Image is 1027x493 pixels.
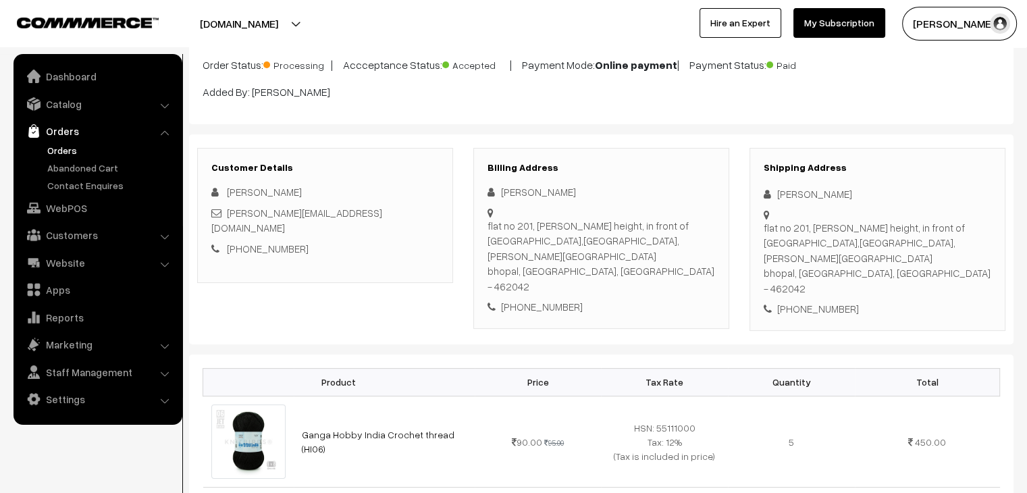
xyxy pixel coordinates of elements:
[17,305,178,330] a: Reports
[203,368,475,396] th: Product
[17,360,178,384] a: Staff Management
[203,84,1000,100] p: Added By: [PERSON_NAME]
[44,161,178,175] a: Abandoned Cart
[902,7,1017,41] button: [PERSON_NAME]…
[227,242,309,255] a: [PHONE_NUMBER]
[22,22,32,32] img: logo_orange.svg
[17,387,178,411] a: Settings
[17,119,178,143] a: Orders
[38,22,66,32] div: v 4.0.25
[17,251,178,275] a: Website
[990,14,1010,34] img: user
[17,196,178,220] a: WebPOS
[764,186,991,202] div: [PERSON_NAME]
[211,405,286,479] img: 06.jpg
[512,436,542,448] span: 90.00
[614,422,715,462] span: HSN: 55111000 Tax: 12% (Tax is included in price)
[793,8,885,38] a: My Subscription
[44,178,178,192] a: Contact Enquires
[211,207,382,234] a: [PERSON_NAME][EMAIL_ADDRESS][DOMAIN_NAME]
[17,64,178,88] a: Dashboard
[488,299,715,315] div: [PHONE_NUMBER]
[595,58,677,72] b: Online payment
[35,35,149,46] div: Domain: [DOMAIN_NAME]
[44,143,178,157] a: Orders
[488,218,715,294] div: flat no 201, [PERSON_NAME] height, in front of [GEOGRAPHIC_DATA],[GEOGRAPHIC_DATA],[PERSON_NAME][...
[36,78,47,89] img: tab_domain_overview_orange.svg
[153,7,325,41] button: [DOMAIN_NAME]
[22,35,32,46] img: website_grey.svg
[17,92,178,116] a: Catalog
[915,436,946,448] span: 450.00
[17,223,178,247] a: Customers
[789,436,794,448] span: 5
[227,186,302,198] span: [PERSON_NAME]
[488,162,715,174] h3: Billing Address
[488,184,715,200] div: [PERSON_NAME]
[442,55,510,72] span: Accepted
[17,332,178,357] a: Marketing
[728,368,855,396] th: Quantity
[601,368,728,396] th: Tax Rate
[855,368,1000,396] th: Total
[475,368,602,396] th: Price
[134,78,145,89] img: tab_keywords_by_traffic_grey.svg
[17,14,135,30] a: COMMMERCE
[700,8,781,38] a: Hire an Expert
[51,80,121,88] div: Domain Overview
[764,220,991,296] div: flat no 201, [PERSON_NAME] height, in front of [GEOGRAPHIC_DATA],[GEOGRAPHIC_DATA],[PERSON_NAME][...
[766,55,834,72] span: Paid
[302,429,454,455] a: Ganga Hobby India Crochet thread (HI06)
[764,162,991,174] h3: Shipping Address
[203,55,1000,73] p: Order Status: | Accceptance Status: | Payment Mode: | Payment Status:
[211,162,439,174] h3: Customer Details
[17,278,178,302] a: Apps
[17,18,159,28] img: COMMMERCE
[764,301,991,317] div: [PHONE_NUMBER]
[544,438,564,447] strike: 95.00
[149,80,228,88] div: Keywords by Traffic
[263,55,331,72] span: Processing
